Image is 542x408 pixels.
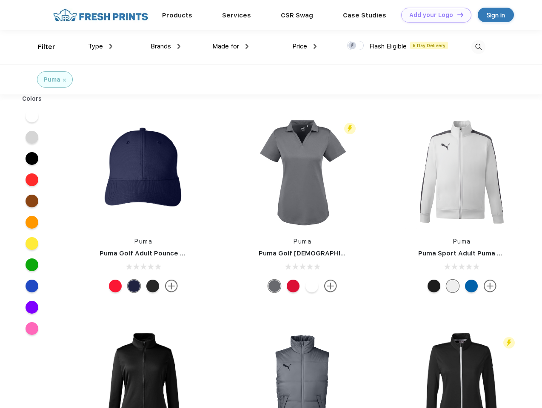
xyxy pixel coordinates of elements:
div: High Risk Red [287,280,300,292]
a: Services [222,11,251,19]
img: dropdown.png [314,44,317,49]
img: func=resize&h=266 [246,116,359,229]
div: Filter [38,42,55,52]
img: dropdown.png [109,44,112,49]
a: Puma [294,238,311,245]
img: desktop_search.svg [471,40,485,54]
div: Puma [44,75,60,84]
img: dropdown.png [177,44,180,49]
div: Puma Black [146,280,159,292]
div: High Risk Red [109,280,122,292]
a: Products [162,11,192,19]
span: Flash Eligible [369,42,407,50]
img: flash_active_toggle.svg [503,337,515,348]
img: DT [457,12,463,17]
img: flash_active_toggle.svg [344,123,356,134]
div: White and Quiet Shade [446,280,459,292]
span: Price [292,42,307,50]
a: Puma [134,238,152,245]
div: Add your Logo [409,11,453,19]
span: Type [88,42,103,50]
div: Lapis Blue [465,280,478,292]
img: func=resize&h=266 [405,116,519,229]
div: Quiet Shade [268,280,281,292]
div: Colors [16,94,48,103]
div: Bright White [305,280,318,292]
span: Brands [151,42,171,50]
a: Puma [453,238,471,245]
img: dropdown.png [245,44,248,49]
img: more.svg [324,280,337,292]
img: more.svg [484,280,496,292]
a: Puma Golf Adult Pounce Adjustable Cap [100,249,230,257]
a: Puma Golf [DEMOGRAPHIC_DATA]' Icon Golf Polo [259,249,416,257]
span: 5 Day Delivery [410,42,448,49]
div: Sign in [487,10,505,20]
img: more.svg [165,280,178,292]
div: Peacoat [128,280,140,292]
a: CSR Swag [281,11,313,19]
div: Puma Black [428,280,440,292]
span: Made for [212,42,239,50]
img: fo%20logo%202.webp [51,8,151,23]
img: func=resize&h=266 [87,116,200,229]
img: filter_cancel.svg [63,79,66,82]
a: Sign in [478,8,514,22]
